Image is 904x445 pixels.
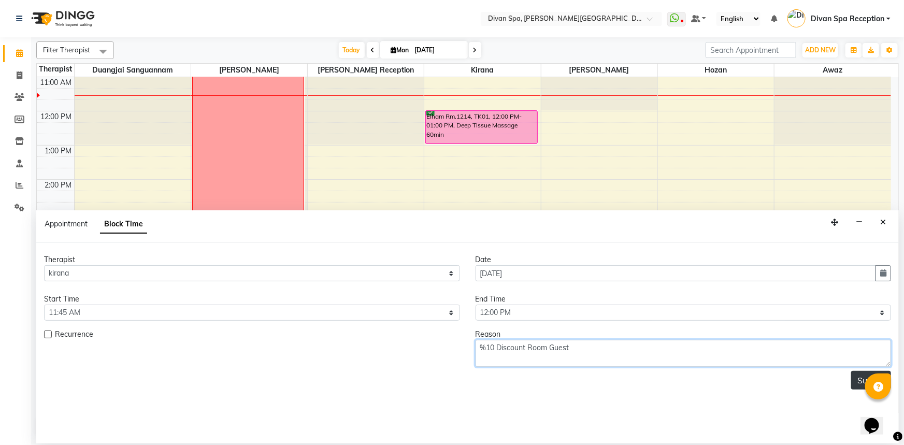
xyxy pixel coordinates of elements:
img: logo [26,4,97,33]
input: yyyy-mm-dd [476,265,877,281]
div: Reason [476,329,892,340]
span: Recurrence [55,329,93,342]
span: Today [339,42,365,58]
button: ADD NEW [802,43,838,58]
span: Duangjai Sanguannam [75,64,191,77]
span: Filter Therapist [43,46,90,54]
div: 11:00 AM [38,77,74,88]
input: 2025-09-01 [412,42,464,58]
span: Appointment [45,219,88,228]
div: End Time [476,294,892,305]
span: ADD NEW [805,46,836,54]
img: Divan Spa Reception [787,9,806,27]
div: Date [476,254,892,265]
div: 2:00 PM [43,180,74,191]
div: 1:00 PM [43,146,74,156]
button: Close [876,214,891,231]
span: Block Time [100,215,147,234]
div: 12:00 PM [39,111,74,122]
span: Mon [389,46,412,54]
input: Search Appointment [706,42,796,58]
span: kirana [424,64,540,77]
span: [PERSON_NAME] [541,64,657,77]
span: [PERSON_NAME] [191,64,307,77]
iframe: chat widget [860,404,894,435]
span: Hozan [658,64,774,77]
span: [PERSON_NAME] Reception [308,64,424,77]
div: Elham Rm.1214, TK01, 12:00 PM-01:00 PM, Deep Tissue Massage 60min [426,111,537,143]
span: Awaz [774,64,891,77]
button: Submit [851,371,891,390]
div: Therapist [44,254,460,265]
div: Therapist [37,64,74,75]
span: Divan Spa Reception [811,13,884,24]
div: Start Time [44,294,460,305]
